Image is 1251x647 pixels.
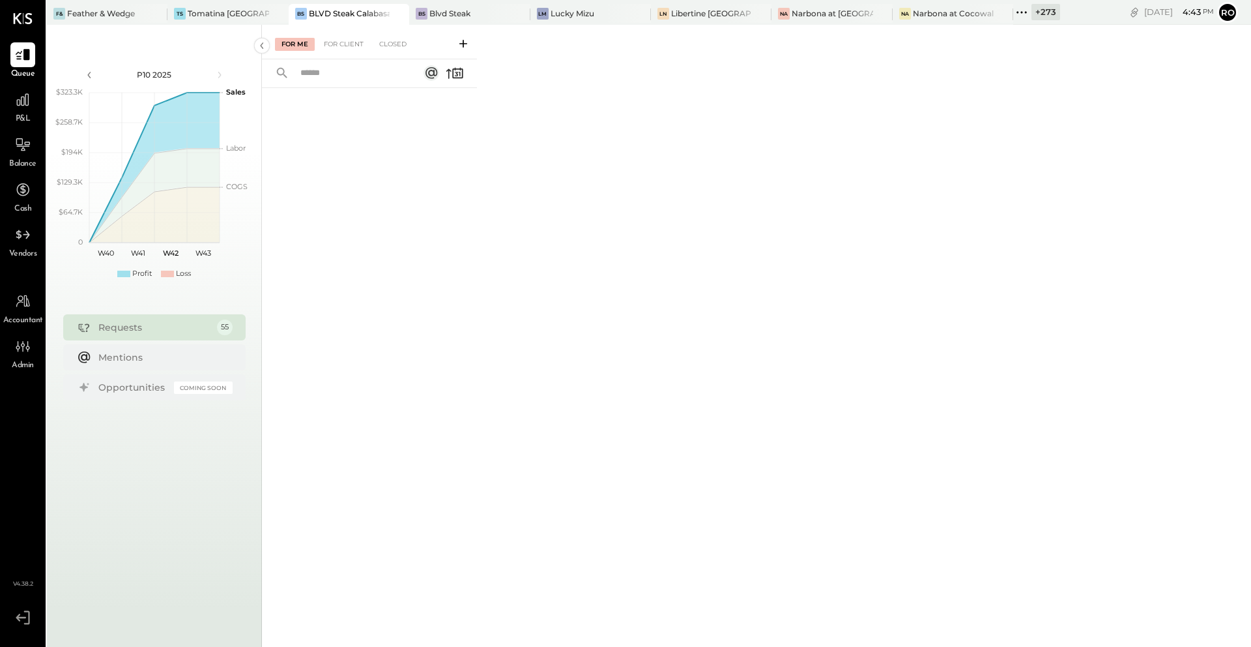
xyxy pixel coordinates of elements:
[14,203,31,215] span: Cash
[1,222,45,260] a: Vendors
[429,8,470,19] div: Blvd Steak
[671,8,752,19] div: Libertine [GEOGRAPHIC_DATA]
[188,8,268,19] div: Tomatina [GEOGRAPHIC_DATA]
[16,113,31,125] span: P&L
[1,42,45,80] a: Queue
[1,177,45,215] a: Cash
[1128,5,1141,19] div: copy link
[309,8,390,19] div: BLVD Steak Calabasas
[59,207,83,217] text: $64.7K
[551,8,594,19] div: Lucky Mizu
[98,321,210,334] div: Requests
[11,68,35,80] span: Queue
[99,69,210,80] div: P10 2025
[1,132,45,170] a: Balance
[657,8,669,20] div: LN
[98,351,226,364] div: Mentions
[98,381,167,394] div: Opportunities
[132,269,152,279] div: Profit
[176,269,191,279] div: Loss
[9,158,36,170] span: Balance
[1,289,45,327] a: Accountant
[778,8,790,20] div: Na
[1,87,45,125] a: P&L
[57,177,83,187] text: $129.3K
[1031,4,1060,20] div: + 273
[174,8,186,20] div: TS
[416,8,427,20] div: BS
[1144,6,1214,18] div: [DATE]
[295,8,307,20] div: BS
[53,8,65,20] div: F&
[373,38,413,51] div: Closed
[163,248,179,258] text: W42
[913,8,994,19] div: Narbona at Cocowalk LLC
[174,382,233,394] div: Coming Soon
[226,87,246,97] text: Sales
[78,237,83,247] text: 0
[226,143,246,153] text: Labor
[97,248,113,258] text: W40
[55,117,83,127] text: $258.7K
[56,87,83,97] text: $323.3K
[3,315,43,327] span: Accountant
[275,38,315,51] div: For Me
[537,8,549,20] div: LM
[131,248,145,258] text: W41
[9,248,37,260] span: Vendors
[792,8,872,19] div: Narbona at [GEOGRAPHIC_DATA] LLC
[12,360,34,372] span: Admin
[317,38,370,51] div: For Client
[1217,2,1238,23] button: Ro
[1,334,45,372] a: Admin
[61,147,83,157] text: $194K
[899,8,911,20] div: Na
[226,182,248,191] text: COGS
[67,8,135,19] div: Feather & Wedge
[195,248,211,258] text: W43
[217,320,233,335] div: 55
